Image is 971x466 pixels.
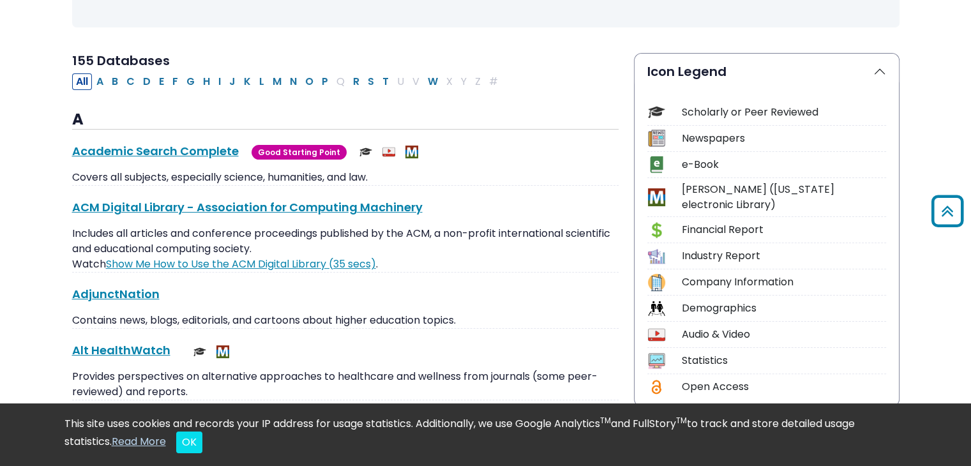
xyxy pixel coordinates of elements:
div: Industry Report [682,248,886,264]
img: Icon Industry Report [648,248,665,265]
div: Company Information [682,274,886,290]
a: ACM Digital Library - Association for Computing Machinery [72,199,423,215]
img: Icon Scholarly or Peer Reviewed [648,103,665,121]
p: Includes all articles and conference proceedings published by the ACM, a non-profit international... [72,226,619,272]
button: Filter Results D [139,73,154,90]
img: Icon Audio & Video [648,326,665,343]
div: Statistics [682,353,886,368]
img: Icon MeL (Michigan electronic Library) [648,188,665,206]
button: Filter Results H [199,73,214,90]
div: Audio & Video [682,327,886,342]
img: Icon Demographics [648,300,665,317]
img: Icon Company Information [648,274,665,291]
button: Filter Results C [123,73,139,90]
img: MeL (Michigan electronic Library) [405,146,418,158]
img: Audio & Video [382,146,395,158]
h3: A [72,110,619,130]
button: Filter Results K [240,73,255,90]
div: e-Book [682,157,886,172]
a: Link opens in new window [106,257,376,271]
sup: TM [600,415,611,426]
div: Open Access [682,379,886,395]
a: AdjunctNation [72,286,160,302]
button: Filter Results I [215,73,225,90]
button: Filter Results W [424,73,442,90]
button: Icon Legend [635,54,899,89]
p: Covers all subjects, especially science, humanities, and law. [72,170,619,185]
button: Filter Results L [255,73,268,90]
a: Academic Search Complete [72,143,239,159]
span: Good Starting Point [252,145,347,160]
button: Filter Results G [183,73,199,90]
button: Filter Results S [364,73,378,90]
div: This site uses cookies and records your IP address for usage statistics. Additionally, we use Goo... [64,416,907,453]
button: Filter Results M [269,73,285,90]
p: Contains news, blogs, editorials, and cartoons about higher education topics. [72,313,619,328]
img: Icon Newspapers [648,130,665,147]
button: All [72,73,92,90]
p: Provides perspectives on alternative approaches to healthcare and wellness from journals (some pe... [72,369,619,400]
span: 155 Databases [72,52,170,70]
button: Filter Results F [169,73,182,90]
img: Icon e-Book [648,156,665,173]
button: Filter Results A [93,73,107,90]
a: Alt HealthWatch [72,342,170,358]
button: Filter Results O [301,73,317,90]
div: Newspapers [682,131,886,146]
div: Alpha-list to filter by first letter of database name [72,73,503,88]
div: Demographics [682,301,886,316]
button: Filter Results E [155,73,168,90]
img: Icon Statistics [648,352,665,370]
img: Scholarly or Peer Reviewed [193,345,206,358]
button: Filter Results N [286,73,301,90]
div: Financial Report [682,222,886,237]
sup: TM [676,415,687,426]
button: Filter Results T [379,73,393,90]
div: Scholarly or Peer Reviewed [682,105,886,120]
a: Back to Top [927,201,968,222]
div: [PERSON_NAME] ([US_STATE] electronic Library) [682,182,886,213]
button: Close [176,432,202,453]
img: Icon Open Access [649,379,665,396]
img: MeL (Michigan electronic Library) [216,345,229,358]
button: Filter Results P [318,73,332,90]
a: Read More [112,434,166,449]
img: Icon Financial Report [648,222,665,239]
button: Filter Results J [225,73,239,90]
button: Filter Results B [108,73,122,90]
img: Scholarly or Peer Reviewed [359,146,372,158]
button: Filter Results R [349,73,363,90]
